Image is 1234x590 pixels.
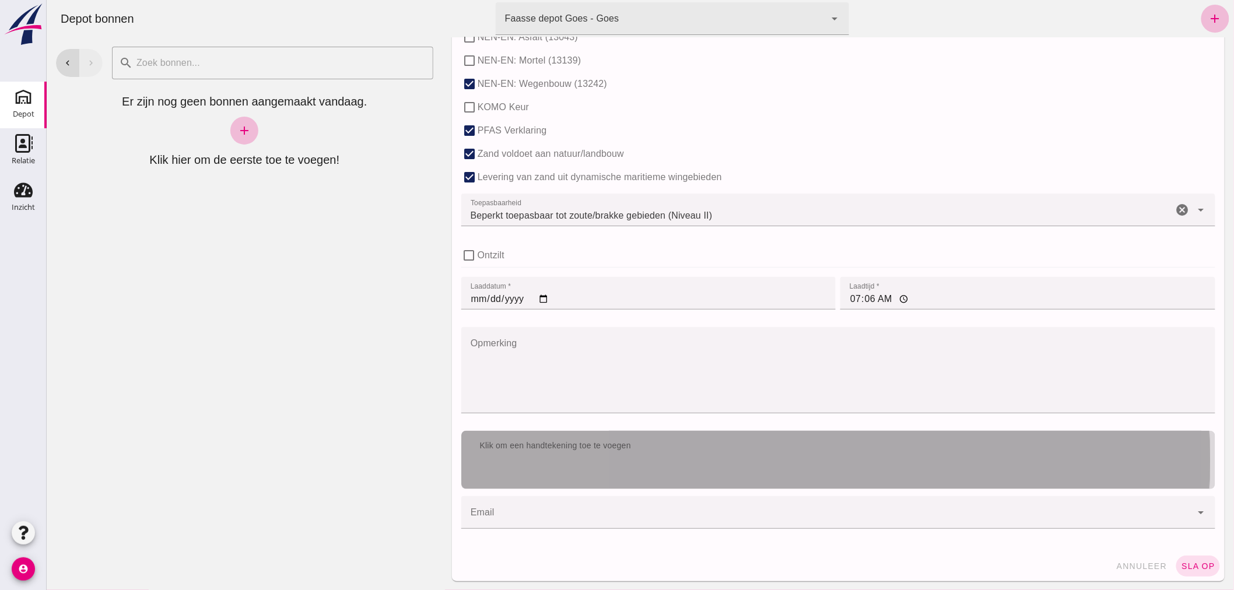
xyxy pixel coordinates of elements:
div: Er zijn nog geen bonnen aangemaakt vandaag. Klik hier om de eerste toe te voegen! [9,93,387,168]
label: NEN-EN: Wegenbouw (13242) [431,72,560,96]
i: arrow_drop_down [781,12,795,26]
i: chevron_left [16,58,26,68]
img: logo-small.a267ee39.svg [2,3,44,46]
span: annuleer [1070,561,1121,571]
label: Ontzilt [431,244,458,267]
label: KOMO Keur [431,96,482,119]
label: NEN-EN: Asfalt (13043) [431,26,531,49]
i: arrow_drop_down [1148,203,1162,217]
i: add [191,124,205,138]
label: NEN-EN: Mortel (13139) [431,49,535,72]
div: Relatie [12,157,35,164]
i: account_circle [12,557,35,581]
i: search [72,56,86,70]
div: Klik om een handtekening toe te voegen [424,440,1159,452]
div: Inzicht [12,203,35,211]
span: sla op [1134,561,1169,571]
label: Levering van zand uit dynamische maritieme wingebieden [431,166,675,189]
div: Depot bonnen [5,10,97,27]
button: annuleer [1065,556,1126,577]
i: add [1162,12,1176,26]
label: Zand voldoet aan natuur/landbouw [431,142,577,166]
button: sla op [1130,556,1173,577]
span: Beperkt toepasbaar tot zoute/brakke gebieden (Niveau II) [424,209,666,223]
div: Faasse depot Goes - Goes [458,12,573,26]
label: PFAS Verklaring [431,119,500,142]
div: Depot [13,110,34,118]
i: Wis Toepasbaarheid [1129,203,1143,217]
input: Zoek bonnen... [86,47,380,79]
i: Open [1148,505,1162,519]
